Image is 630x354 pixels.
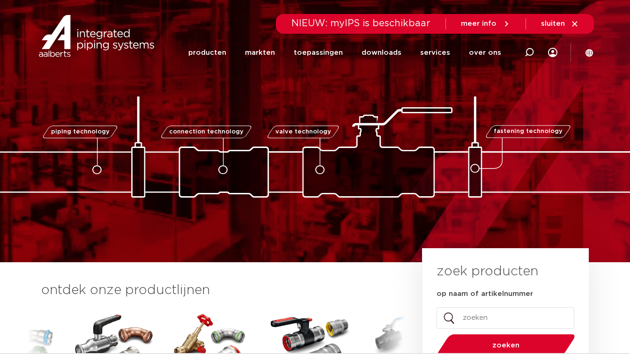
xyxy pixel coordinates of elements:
a: services [420,35,450,71]
span: piping technology [51,129,110,135]
span: sluiten [541,20,565,27]
span: meer info [461,20,497,27]
h3: ontdek onze productlijnen [41,281,391,300]
span: zoeken [461,342,551,349]
span: fastening technology [494,129,563,135]
a: producten [188,35,226,71]
nav: Menu [188,35,501,71]
a: over ons [469,35,501,71]
span: NIEUW: myIPS is beschikbaar [291,19,430,28]
a: sluiten [541,20,579,28]
span: connection technology [169,129,243,135]
h3: zoek producten [437,262,538,281]
a: toepassingen [294,35,343,71]
a: meer info [461,20,511,28]
label: op naam of artikelnummer [437,289,533,299]
a: markten [245,35,275,71]
a: downloads [362,35,401,71]
input: zoeken [437,307,574,329]
span: valve technology [275,129,331,135]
